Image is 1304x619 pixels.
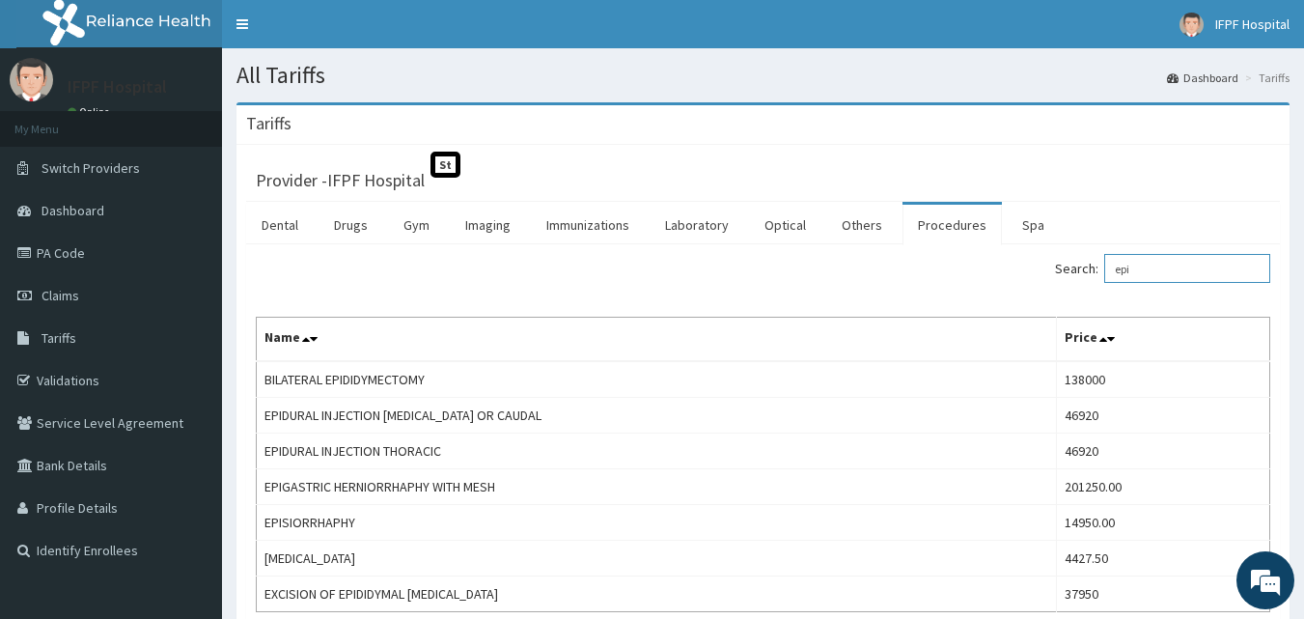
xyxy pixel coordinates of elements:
td: EXCISION OF EPIDIDYMAL [MEDICAL_DATA] [257,577,1057,612]
a: Imaging [450,205,526,245]
th: Name [257,318,1057,362]
a: Procedures [902,205,1002,245]
td: [MEDICAL_DATA] [257,541,1057,577]
td: EPIDURAL INJECTION [MEDICAL_DATA] OR CAUDAL [257,398,1057,434]
div: Minimize live chat window [317,10,363,56]
li: Tariffs [1240,70,1290,86]
div: Chat with us now [100,108,324,133]
td: BILATERAL EPIDIDYMECTOMY [257,361,1057,398]
span: Switch Providers [42,159,140,177]
a: Gym [388,205,445,245]
span: IFPF Hospital [1215,15,1290,33]
td: 138000 [1057,361,1270,398]
a: Others [826,205,898,245]
img: User Image [1179,13,1204,37]
a: Spa [1007,205,1060,245]
label: Search: [1055,254,1270,283]
td: 37950 [1057,577,1270,612]
td: 14950.00 [1057,505,1270,541]
td: 201250.00 [1057,469,1270,505]
a: Drugs [319,205,383,245]
td: 4427.50 [1057,541,1270,577]
a: Online [68,105,114,119]
th: Price [1057,318,1270,362]
a: Laboratory [650,205,744,245]
a: Optical [749,205,821,245]
span: Claims [42,287,79,304]
a: Dashboard [1167,70,1238,86]
img: d_794563401_company_1708531726252_794563401 [36,97,78,145]
span: St [430,152,460,178]
td: EPISIORRHAPHY [257,505,1057,541]
td: EPIDURAL INJECTION THORACIC [257,434,1057,469]
span: We're online! [112,186,266,381]
img: User Image [10,58,53,101]
input: Search: [1104,254,1270,283]
td: EPIGASTRIC HERNIORRHAPHY WITH MESH [257,469,1057,505]
h3: Tariffs [246,115,291,132]
h3: Provider - IFPF Hospital [256,172,425,189]
h1: All Tariffs [236,63,1290,88]
span: Tariffs [42,329,76,347]
td: 46920 [1057,434,1270,469]
a: Immunizations [531,205,645,245]
span: Dashboard [42,202,104,219]
p: IFPF Hospital [68,78,167,96]
td: 46920 [1057,398,1270,434]
a: Dental [246,205,314,245]
textarea: Type your message and hit 'Enter' [10,413,368,481]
